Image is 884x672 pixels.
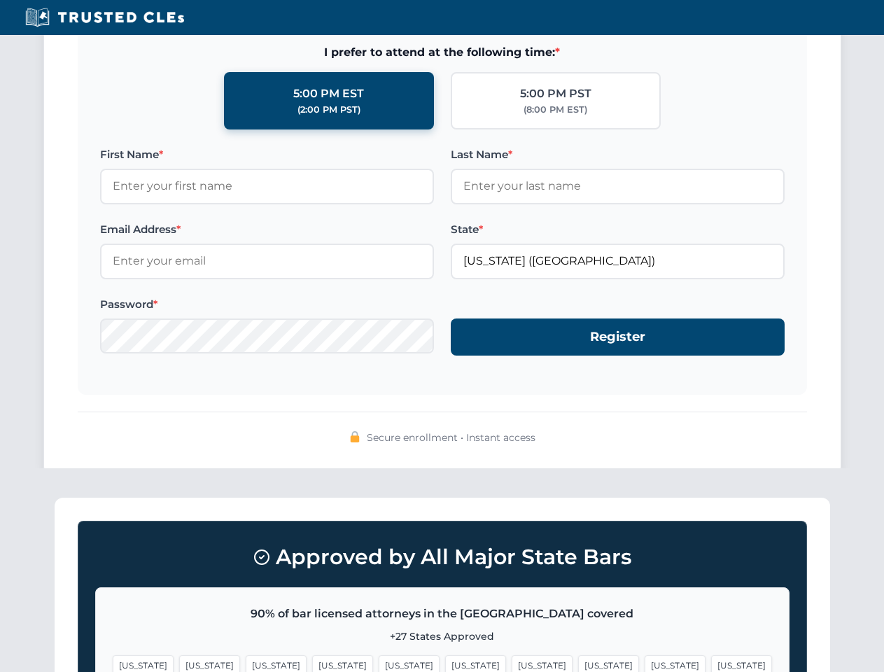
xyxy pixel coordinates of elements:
[451,244,785,279] input: Florida (FL)
[100,244,434,279] input: Enter your email
[100,43,785,62] span: I prefer to attend at the following time:
[524,103,587,117] div: (8:00 PM EST)
[520,85,591,103] div: 5:00 PM PST
[100,296,434,313] label: Password
[451,169,785,204] input: Enter your last name
[451,221,785,238] label: State
[297,103,360,117] div: (2:00 PM PST)
[100,169,434,204] input: Enter your first name
[451,146,785,163] label: Last Name
[349,431,360,442] img: 🔒
[293,85,364,103] div: 5:00 PM EST
[113,629,772,644] p: +27 States Approved
[113,605,772,623] p: 90% of bar licensed attorneys in the [GEOGRAPHIC_DATA] covered
[100,221,434,238] label: Email Address
[95,538,790,576] h3: Approved by All Major State Bars
[451,318,785,356] button: Register
[367,430,535,445] span: Secure enrollment • Instant access
[100,146,434,163] label: First Name
[21,7,188,28] img: Trusted CLEs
